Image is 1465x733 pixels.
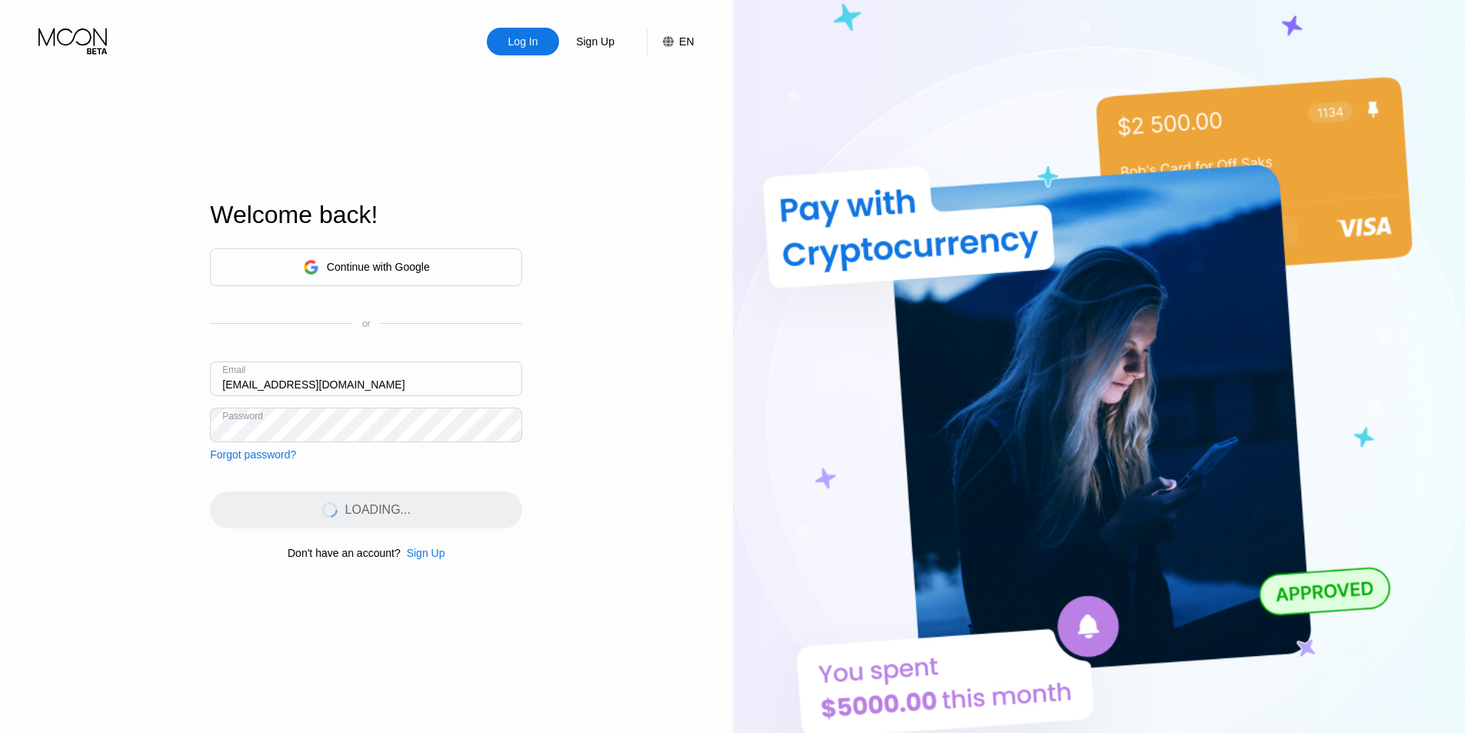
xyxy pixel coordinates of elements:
[507,34,540,49] div: Log In
[210,201,522,229] div: Welcome back!
[288,547,401,559] div: Don't have an account?
[222,411,263,421] div: Password
[679,35,694,48] div: EN
[222,365,245,375] div: Email
[401,547,445,559] div: Sign Up
[327,261,430,273] div: Continue with Google
[487,28,559,55] div: Log In
[210,448,296,461] div: Forgot password?
[574,34,616,49] div: Sign Up
[647,28,694,55] div: EN
[210,248,522,286] div: Continue with Google
[362,318,371,329] div: or
[407,547,445,559] div: Sign Up
[559,28,631,55] div: Sign Up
